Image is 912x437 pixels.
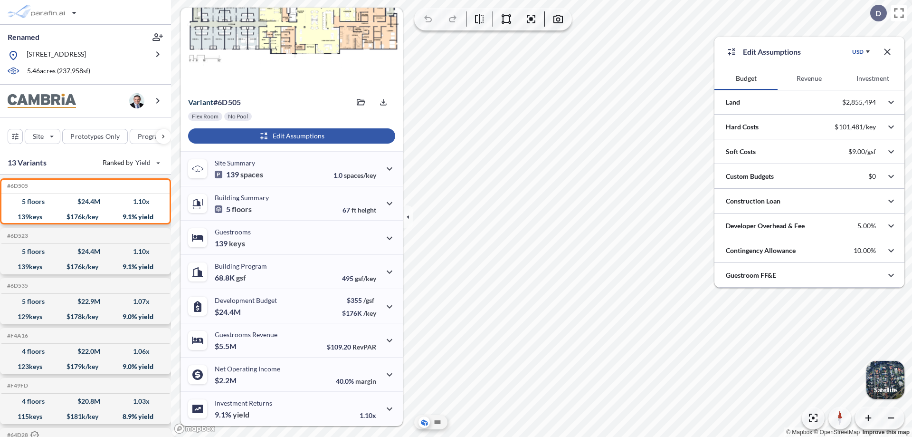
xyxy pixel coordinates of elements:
[215,365,280,373] p: Net Operating Income
[95,155,166,170] button: Ranked by Yield
[229,239,245,248] span: keys
[33,132,44,141] p: Site
[215,204,252,214] p: 5
[5,382,28,389] h5: Click to copy the code
[363,296,374,304] span: /gsf
[5,332,28,339] h5: Click to copy the code
[342,309,376,317] p: $176K
[866,361,904,399] button: Switcher ImageSatellite
[215,376,238,385] p: $2.2M
[327,343,376,351] p: $109.20
[360,411,376,419] p: 1.10x
[418,417,430,428] button: Aerial View
[743,46,801,58] p: Edit Assumptions
[215,296,277,304] p: Development Budget
[8,157,47,168] p: 13 Variants
[130,129,181,144] button: Program
[188,128,395,144] button: Edit Assumptions
[188,97,241,107] p: # 6d505
[854,246,876,255] p: 10.00%
[215,239,245,248] p: 139
[27,49,86,61] p: [STREET_ADDRESS]
[358,206,376,214] span: height
[215,273,246,282] p: 68.8K
[355,377,376,385] span: margin
[342,206,376,214] p: 67
[726,221,805,231] p: Developer Overhead & Fee
[5,282,28,289] h5: Click to copy the code
[842,98,876,107] p: $2,855,494
[215,399,272,407] p: Investment Returns
[215,341,238,351] p: $5.5M
[778,67,841,90] button: Revenue
[138,132,164,141] p: Program
[174,423,216,434] a: Mapbox homepage
[852,48,864,56] div: USD
[344,171,376,179] span: spaces/key
[726,97,740,107] p: Land
[835,123,876,131] p: $101,481/key
[342,296,376,304] p: $355
[726,172,774,181] p: Custom Budgets
[215,262,267,270] p: Building Program
[215,307,242,317] p: $24.4M
[232,204,252,214] span: floors
[814,429,860,436] a: OpenStreetMap
[5,183,28,189] h5: Click to copy the code
[866,361,904,399] img: Switcher Image
[27,66,90,77] p: 5.46 acres ( 237,958 sf)
[726,122,759,132] p: Hard Costs
[726,246,796,255] p: Contingency Allowance
[192,113,218,120] p: Flex Room
[135,158,151,167] span: Yield
[8,94,76,108] img: BrandImage
[857,222,876,230] p: 5.00%
[215,228,251,236] p: Guestrooms
[215,159,255,167] p: Site Summary
[351,206,356,214] span: ft
[336,377,376,385] p: 40.0%
[714,67,778,90] button: Budget
[786,429,812,436] a: Mapbox
[875,9,881,18] p: D
[841,67,904,90] button: Investment
[5,233,28,239] h5: Click to copy the code
[432,417,443,428] button: Site Plan
[188,97,213,107] span: Variant
[863,429,910,436] a: Improve this map
[8,32,39,42] p: Renamed
[215,194,269,202] p: Building Summary
[848,147,876,156] p: $9.00/gsf
[215,170,263,179] p: 139
[228,113,248,120] p: No Pool
[333,171,376,179] p: 1.0
[233,410,249,419] span: yield
[240,170,263,179] span: spaces
[25,129,60,144] button: Site
[215,330,277,339] p: Guestrooms Revenue
[215,410,249,419] p: 9.1%
[726,147,756,156] p: Soft Costs
[868,172,876,181] p: $0
[342,274,376,282] p: 495
[352,343,376,351] span: RevPAR
[726,196,780,206] p: Construction Loan
[70,132,120,141] p: Prototypes Only
[129,93,144,108] img: user logo
[726,271,776,280] p: Guestroom FF&E
[62,129,128,144] button: Prototypes Only
[874,386,897,394] p: Satellite
[236,273,246,282] span: gsf
[363,309,376,317] span: /key
[355,274,376,282] span: gsf/key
